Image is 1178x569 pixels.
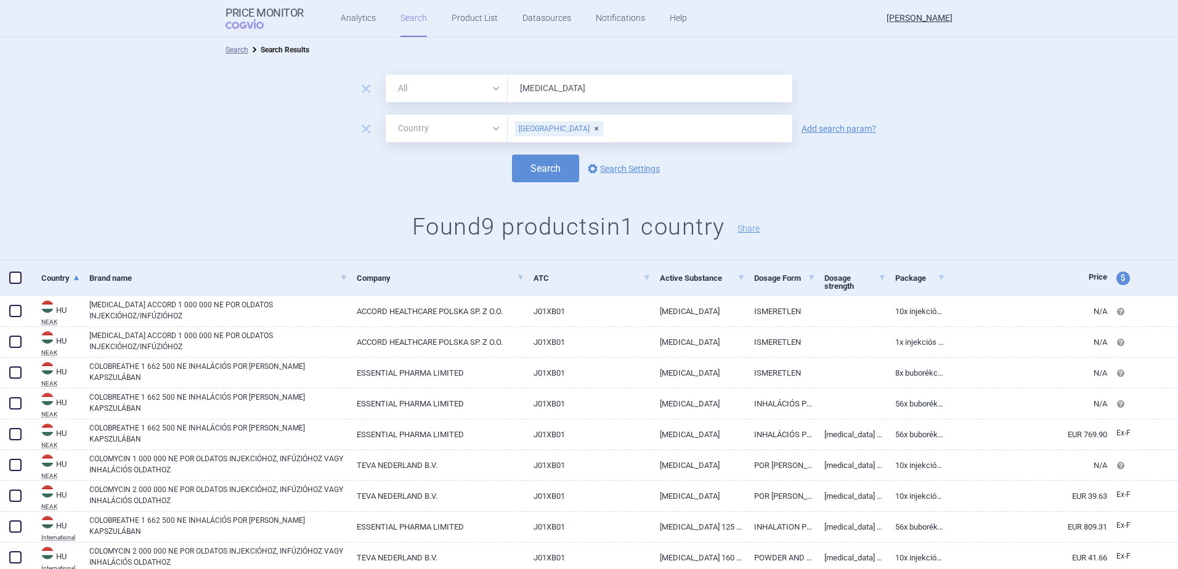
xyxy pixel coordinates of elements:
[32,299,80,325] a: HUHUNEAK
[41,393,54,405] img: Hungary
[534,263,651,293] a: ATC
[1107,547,1153,566] a: Ex-F
[32,361,80,387] a: HUHUNEAK
[225,44,248,56] li: Search
[89,422,347,445] a: COLOBREATHE 1 662 500 NE INHALÁCIÓS POR [PERSON_NAME] KAPSZULÁBAN
[945,358,1107,388] a: N/A
[41,442,80,448] abbr: NEAK — PUPHA database published by the National Health Insurance Fund of Hungary.
[41,350,80,356] abbr: NEAK — PUPHA database published by the National Health Insurance Fund of Hungary.
[1107,424,1153,443] a: Ex-F
[32,330,80,356] a: HUHUNEAK
[745,481,816,511] a: POR [PERSON_NAME] INJEKCIÓHOZ VAGY INFÚZIÓHOZ
[32,422,80,448] a: HUHUNEAK
[41,424,54,436] img: Hungary
[745,419,816,450] a: INHALÁCIÓS POR [PERSON_NAME] KAPSZULÁBAN
[89,263,347,293] a: Brand name
[1107,486,1153,504] a: Ex-F
[524,419,651,450] a: J01XB01
[357,263,524,293] a: Company
[41,411,80,418] abbr: NEAK — PUPHA database published by the National Health Insurance Fund of Hungary.
[886,296,945,326] a: 10x injekciós üvegben
[89,484,347,506] a: COLOMYCIN 2 000 000 NE POR OLDATOS INJEKCIÓHOZ, INFÚZIÓHOZ VAGY INHALÁCIÓS OLDATHOZ
[89,453,347,475] a: COLOMYCIN 1 000 000 NE POR OLDATOS INJEKCIÓHOZ, INFÚZIÓHOZ VAGY INHALÁCIÓS OLDATHOZ
[1116,490,1131,499] span: Ex-factory price
[41,485,54,498] img: Hungary
[225,7,304,19] strong: Price Monitor
[824,263,886,301] a: Dosage strength
[651,296,745,326] a: [MEDICAL_DATA]
[524,389,651,419] a: J01XB01
[1116,429,1131,437] span: Ex-factory price
[347,296,524,326] a: ACCORD HEALTHCARE POLSKA SP. Z O.O.
[512,155,579,182] button: Search
[585,161,660,176] a: Search Settings
[41,319,80,325] abbr: NEAK — PUPHA database published by the National Health Insurance Fund of Hungary.
[886,358,945,388] a: 8x buborékcsomagolásban (opa/alumínium/pvc/poliészter/alumínium) (1 x 8) +1 turbospin porinhalátor
[651,481,745,511] a: [MEDICAL_DATA]
[41,301,54,313] img: Hungary
[886,450,945,480] a: 10x injekciós üvegben i-es típusú
[41,547,54,559] img: Hungary
[89,330,347,352] a: [MEDICAL_DATA] ACCORD 1 000 000 NE POR OLDATOS INJEKCIÓHOZ/INFÚZIÓHOZ
[754,263,816,293] a: Dosage Form
[515,121,603,136] div: [GEOGRAPHIC_DATA]
[945,481,1107,511] a: EUR 39.63
[41,331,54,344] img: Hungary
[745,296,816,326] a: ISMERETLEN
[886,389,945,419] a: 56x buborékcsomagolásban (opa/alumínium/pvc/poliészter/alumínium) (4 x 14) +1 turbospin porinhalátor
[1116,521,1131,530] span: Ex-factory price
[651,327,745,357] a: [MEDICAL_DATA]
[41,454,54,467] img: Hungary
[745,450,816,480] a: POR [PERSON_NAME] INJEKCIÓHOZ VAGY INFÚZIÓHOZ
[651,512,745,542] a: [MEDICAL_DATA] 125 MG
[945,296,1107,326] a: N/A
[886,327,945,357] a: 1x injekciós üvegben
[32,484,80,510] a: HUHUNEAK
[651,450,745,480] a: [MEDICAL_DATA]
[347,419,524,450] a: ESSENTIAL PHARMA LIMITED
[248,44,309,56] li: Search Results
[745,327,816,357] a: ISMERETLEN
[261,46,309,54] strong: Search Results
[89,392,347,414] a: COLOBREATHE 1 662 500 NE INHALÁCIÓS POR [PERSON_NAME] KAPSZULÁBAN
[32,392,80,418] a: HUHUNEAK
[815,481,886,511] a: [MEDICAL_DATA] 160 mg
[89,299,347,321] a: [MEDICAL_DATA] ACCORD 1 000 000 NE POR OLDATOS INJEKCIÓHOZ/INFÚZIÓHOZ
[945,389,1107,419] a: N/A
[945,327,1107,357] a: N/A
[745,389,816,419] a: INHALÁCIÓS POR [PERSON_NAME] KAPSZULÁBAN
[32,453,80,479] a: HUHUNEAK
[41,381,80,387] abbr: NEAK — PUPHA database published by the National Health Insurance Fund of Hungary.
[89,361,347,383] a: COLOBREATHE 1 662 500 NE INHALÁCIÓS POR [PERSON_NAME] KAPSZULÁBAN
[660,263,745,293] a: Active Substance
[1089,272,1107,281] span: Price
[347,450,524,480] a: TEVA NEDERLAND B.V.
[651,419,745,450] a: [MEDICAL_DATA]
[89,546,347,568] a: COLOMYCIN 2 000 000 NE POR OLDATOS INJEKCIÓHOZ, INFÚZIÓHOZ VAGY INHALÁCIÓS OLDATHOZ
[895,263,945,293] a: Package
[886,419,945,450] a: 56x buborékcsomagolásban (opa/alumínium/pvc/poliészter/alumínium) (7 x 8) +1 turbospin porinhalátor
[945,450,1107,480] a: N/A
[524,296,651,326] a: J01XB01
[886,481,945,511] a: 10x injekciós üvegben i-es típusú
[1107,517,1153,535] a: Ex-F
[524,512,651,542] a: J01XB01
[225,46,248,54] a: Search
[41,263,80,293] a: Country
[41,516,54,528] img: Hungary
[524,358,651,388] a: J01XB01
[225,19,281,29] span: COGVIO
[347,512,524,542] a: ESSENTIAL PHARMA LIMITED
[745,512,816,542] a: INHALATION POWDER, HARD CAPSULE
[651,389,745,419] a: [MEDICAL_DATA]
[41,362,54,374] img: Hungary
[815,450,886,480] a: [MEDICAL_DATA] 80 mg
[651,358,745,388] a: [MEDICAL_DATA]
[41,504,80,510] abbr: NEAK — PUPHA database published by the National Health Insurance Fund of Hungary.
[1116,552,1131,560] span: Ex-factory price
[347,327,524,357] a: ACCORD HEALTHCARE POLSKA SP. Z O.O.
[41,473,80,479] abbr: NEAK — PUPHA database published by the National Health Insurance Fund of Hungary.
[524,327,651,357] a: J01XB01
[737,224,760,233] button: Share
[815,419,886,450] a: [MEDICAL_DATA] 125 mg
